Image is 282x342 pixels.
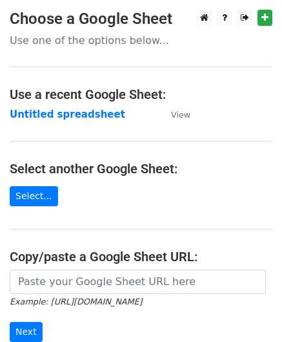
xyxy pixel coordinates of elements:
a: Select... [10,186,58,206]
h4: Select another Google Sheet: [10,161,272,176]
a: View [158,109,190,120]
p: Use one of the options below... [10,34,272,47]
a: Untitled spreadsheet [10,109,125,120]
small: Example: [URL][DOMAIN_NAME] [10,297,142,306]
small: View [171,110,190,120]
input: Paste your Google Sheet URL here [10,270,266,294]
h4: Copy/paste a Google Sheet URL: [10,249,272,264]
h4: Use a recent Google Sheet: [10,87,272,102]
input: Next [10,322,43,342]
h3: Choose a Google Sheet [10,10,272,28]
